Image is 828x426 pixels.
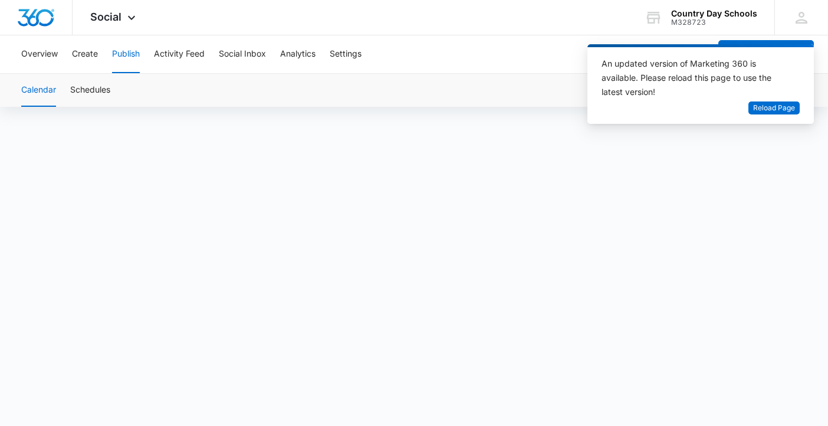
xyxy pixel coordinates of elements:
button: Schedules [70,74,110,107]
button: Analytics [280,35,316,73]
button: Social Inbox [219,35,266,73]
button: Calendar [21,74,56,107]
button: Overview [21,35,58,73]
button: Activity Feed [154,35,205,73]
button: Create [72,35,98,73]
span: Reload Page [753,103,795,114]
button: Settings [330,35,362,73]
div: An updated version of Marketing 360 is available. Please reload this page to use the latest version! [602,57,786,99]
button: Reload Page [748,101,800,115]
span: Social [90,11,121,23]
button: Publish [112,35,140,73]
div: account name [671,9,757,18]
button: Create a Post [718,40,814,68]
div: account id [671,18,757,27]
